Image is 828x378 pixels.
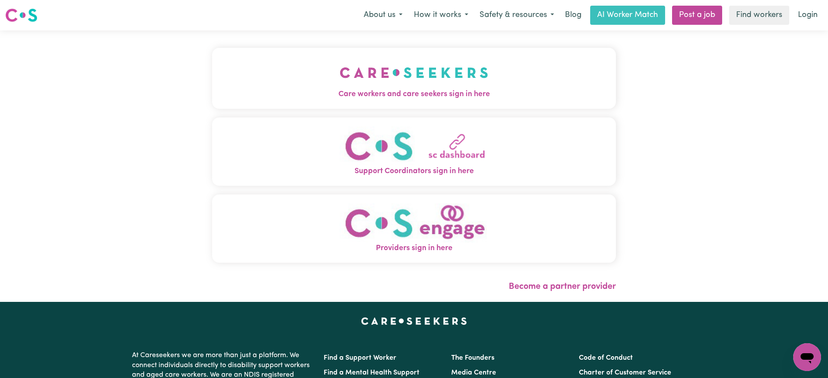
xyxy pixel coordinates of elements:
iframe: Button to launch messaging window [793,343,821,371]
button: Providers sign in here [212,194,616,263]
a: Careseekers home page [361,318,467,324]
button: Care workers and care seekers sign in here [212,48,616,109]
a: Charter of Customer Service [579,369,671,376]
button: Safety & resources [474,6,560,24]
img: Careseekers logo [5,7,37,23]
a: Blog [560,6,587,25]
a: Find workers [729,6,789,25]
a: Media Centre [451,369,496,376]
a: Code of Conduct [579,355,633,361]
span: Providers sign in here [212,243,616,254]
button: About us [358,6,408,24]
span: Care workers and care seekers sign in here [212,89,616,100]
a: Careseekers logo [5,5,37,25]
button: Support Coordinators sign in here [212,117,616,186]
a: Login [793,6,823,25]
a: Post a job [672,6,722,25]
a: Find a Support Worker [324,355,396,361]
a: The Founders [451,355,494,361]
a: AI Worker Match [590,6,665,25]
button: How it works [408,6,474,24]
span: Support Coordinators sign in here [212,166,616,177]
a: Become a partner provider [509,282,616,291]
